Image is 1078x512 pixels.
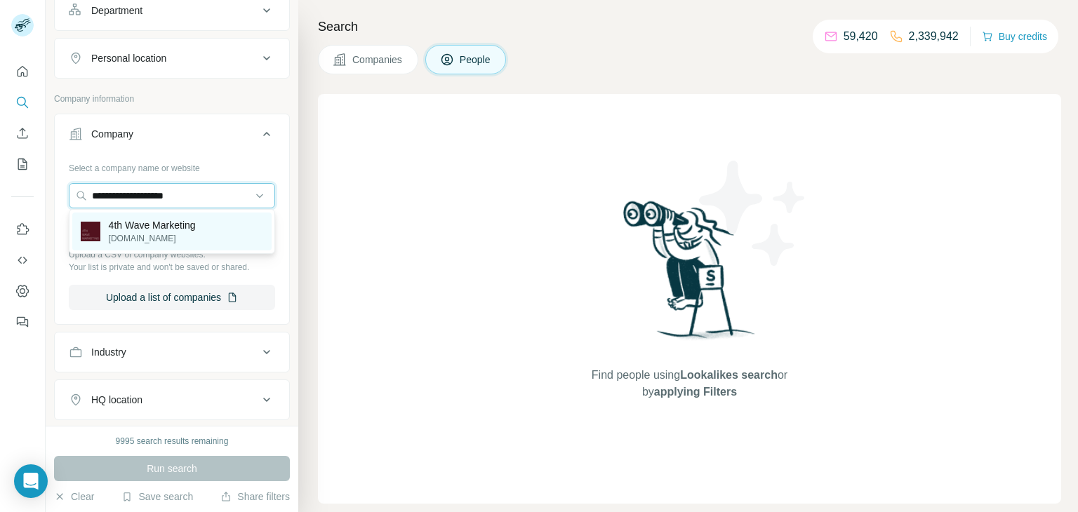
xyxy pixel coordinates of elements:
button: Buy credits [982,27,1047,46]
img: Surfe Illustration - Woman searching with binoculars [617,197,763,353]
img: Surfe Illustration - Stars [690,150,816,276]
button: Share filters [220,490,290,504]
div: Industry [91,345,126,359]
button: Personal location [55,41,289,75]
h4: Search [318,17,1061,36]
p: [DOMAIN_NAME] [109,232,196,245]
div: 9995 search results remaining [116,435,229,447]
img: 4th Wave Marketing [81,222,100,241]
div: Personal location [91,51,166,65]
button: Industry [55,335,289,369]
button: Enrich CSV [11,121,34,146]
button: Save search [121,490,193,504]
span: Lookalikes search [680,369,778,381]
button: Feedback [11,309,34,335]
p: 59,420 [844,28,878,45]
p: 4th Wave Marketing [109,218,196,232]
button: Search [11,90,34,115]
button: Dashboard [11,278,34,304]
button: Company [55,117,289,156]
p: 2,339,942 [909,28,959,45]
span: applying Filters [654,386,737,398]
div: Select a company name or website [69,156,275,175]
div: Open Intercom Messenger [14,464,48,498]
button: Clear [54,490,94,504]
span: Find people using or by [577,367,801,400]
button: HQ location [55,383,289,417]
button: Use Surfe API [11,248,34,273]
p: Your list is private and won't be saved or shared. [69,261,275,274]
div: Company [91,127,133,141]
p: Company information [54,93,290,105]
button: My lists [11,151,34,177]
button: Upload a list of companies [69,285,275,310]
div: Department [91,4,142,18]
span: Companies [352,53,404,67]
span: People [460,53,492,67]
div: HQ location [91,393,142,407]
p: Upload a CSV of company websites. [69,248,275,261]
button: Quick start [11,59,34,84]
button: Use Surfe on LinkedIn [11,217,34,242]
